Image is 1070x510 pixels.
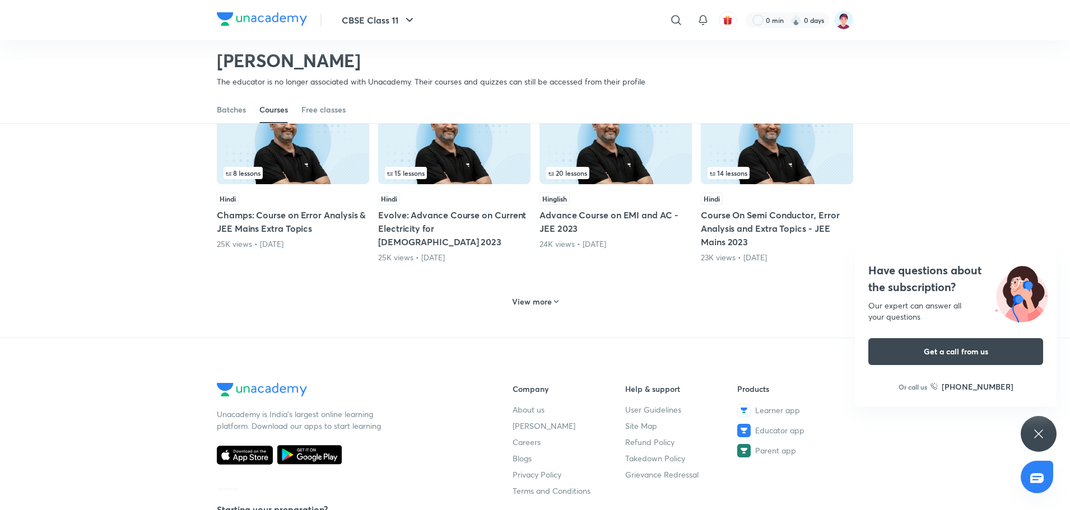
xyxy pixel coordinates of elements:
a: About us [513,404,625,415]
span: Educator app [755,424,804,436]
img: Thumbnail [378,97,531,184]
a: Learner app [737,404,850,417]
h5: Advance Course on EMI and AC - JEE 2023 [539,208,692,235]
h5: Champs: Course on Error Analysis & JEE Mains Extra Topics [217,208,369,235]
a: Courses [259,96,288,123]
a: User Guidelines [625,404,738,415]
div: infosection [385,167,524,179]
h6: [PHONE_NUMBER] [942,381,1013,392]
a: Grievance Redressal [625,469,738,480]
a: Refund Policy [625,436,738,448]
a: Site Map [625,420,738,432]
img: Learner app [737,404,751,417]
div: infocontainer [385,167,524,179]
img: avatar [723,15,733,25]
div: infosection [708,167,846,179]
span: Careers [513,436,541,448]
div: infosection [224,167,362,179]
h4: Have questions about the subscription? [868,262,1043,296]
div: infocontainer [546,167,685,179]
span: Learner app [755,404,800,416]
h6: Products [737,383,850,395]
a: Educator app [737,424,850,437]
span: Hindi [378,193,400,205]
img: Educator app [737,424,751,437]
button: avatar [719,11,737,29]
img: Suryanshu choudhury [834,11,853,30]
img: Parent app [737,444,751,457]
span: Hindi [701,193,723,205]
div: 25K views • 2 years ago [378,252,531,263]
img: Thumbnail [701,97,853,184]
span: Hinglish [539,193,570,205]
div: Champs: Course on Error Analysis & JEE Mains Extra Topics [217,94,369,263]
a: Parent app [737,444,850,457]
a: Free classes [301,96,346,123]
h6: Help & support [625,383,738,395]
div: Advance Course on EMI and AC - JEE 2023 [539,94,692,263]
a: Batches [217,96,246,123]
div: Free classes [301,104,346,115]
div: left [708,167,846,179]
div: left [385,167,524,179]
a: Company Logo [217,383,477,399]
div: Courses [259,104,288,115]
p: Unacademy is India’s largest online learning platform. Download our apps to start learning [217,408,385,432]
button: Get a call from us [868,338,1043,365]
span: Hindi [217,193,239,205]
h6: Company [513,383,625,395]
div: left [546,167,685,179]
span: 14 lessons [710,170,747,176]
div: infosection [546,167,685,179]
div: 23K views • 2 years ago [701,252,853,263]
div: Course On Semi Conductor, Error Analysis and Extra Topics - JEE Mains 2023 [701,94,853,263]
span: 15 lessons [387,170,425,176]
a: Takedown Policy [625,452,738,464]
span: 8 lessons [226,170,260,176]
a: Careers [513,436,625,448]
a: [PERSON_NAME] [513,420,625,432]
div: infocontainer [224,167,362,179]
span: 20 lessons [548,170,587,176]
div: left [224,167,362,179]
img: Thumbnail [217,97,369,184]
p: Or call us [899,382,927,392]
div: Batches [217,104,246,115]
p: The educator is no longer associated with Unacademy. Their courses and quizzes can still be acces... [217,76,645,87]
div: 25K views • 1 year ago [217,238,369,250]
a: Company Logo [217,12,307,29]
img: Company Logo [217,12,307,26]
img: Thumbnail [539,97,692,184]
div: Evolve: Advance Course on Current Electricity for JEE 2023 [378,94,531,263]
h6: View more [512,296,552,307]
img: ttu_illustration_new.svg [986,262,1057,322]
div: infocontainer [708,167,846,179]
div: 24K views • 2 years ago [539,238,692,250]
span: Parent app [755,445,796,456]
img: streak [790,15,802,26]
button: CBSE Class 11 [335,9,423,31]
a: [PHONE_NUMBER] [931,381,1013,392]
a: Blogs [513,452,625,464]
h2: [PERSON_NAME] [217,49,645,72]
a: Terms and Conditions [513,485,625,497]
div: Our expert can answer all your questions [868,300,1043,322]
img: Company Logo [217,383,307,396]
h5: Evolve: Advance Course on Current Electricity for [DEMOGRAPHIC_DATA] 2023 [378,208,531,249]
h5: Course On Semi Conductor, Error Analysis and Extra Topics - JEE Mains 2023 [701,208,853,249]
a: Privacy Policy [513,469,625,480]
